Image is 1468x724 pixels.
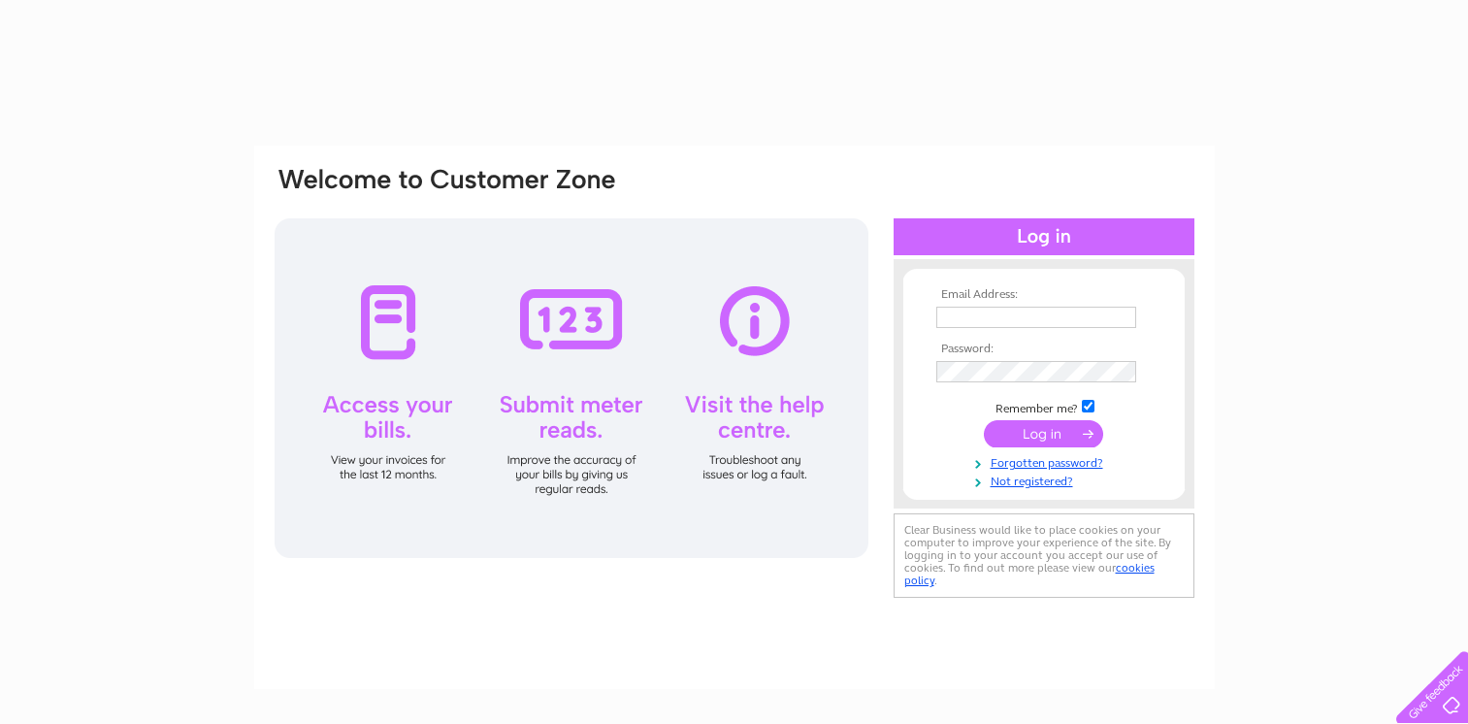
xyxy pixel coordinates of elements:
[904,561,1155,587] a: cookies policy
[936,471,1157,489] a: Not registered?
[894,513,1194,598] div: Clear Business would like to place cookies on your computer to improve your experience of the sit...
[984,420,1103,447] input: Submit
[931,288,1157,302] th: Email Address:
[931,397,1157,416] td: Remember me?
[931,343,1157,356] th: Password:
[936,452,1157,471] a: Forgotten password?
